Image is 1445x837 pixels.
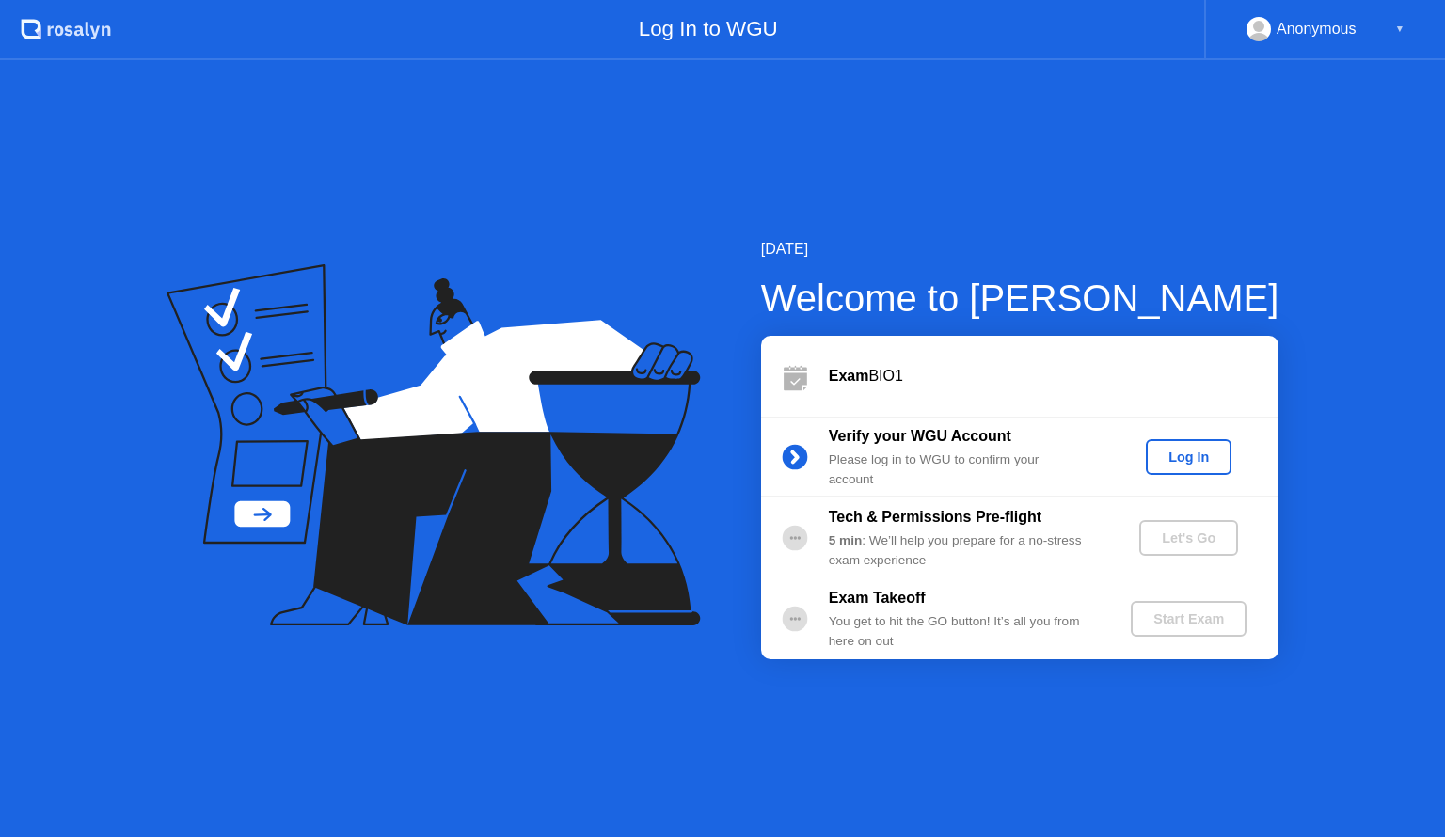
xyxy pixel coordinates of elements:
b: Verify your WGU Account [829,428,1011,444]
button: Let's Go [1139,520,1238,556]
div: ▼ [1395,17,1405,41]
button: Log In [1146,439,1231,475]
div: Anonymous [1277,17,1357,41]
b: Exam Takeoff [829,590,926,606]
div: BIO1 [829,365,1278,387]
div: Welcome to [PERSON_NAME] [761,270,1279,326]
b: Exam [829,368,869,384]
button: Start Exam [1131,601,1247,637]
div: Let's Go [1147,530,1231,545]
div: Log In [1153,450,1224,465]
div: [DATE] [761,238,1279,261]
div: Start Exam [1138,611,1239,626]
b: 5 min [829,533,863,547]
div: : We’ll help you prepare for a no-stress exam experience [829,531,1100,570]
div: You get to hit the GO button! It’s all you from here on out [829,612,1100,651]
b: Tech & Permissions Pre-flight [829,509,1041,525]
div: Please log in to WGU to confirm your account [829,450,1100,489]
